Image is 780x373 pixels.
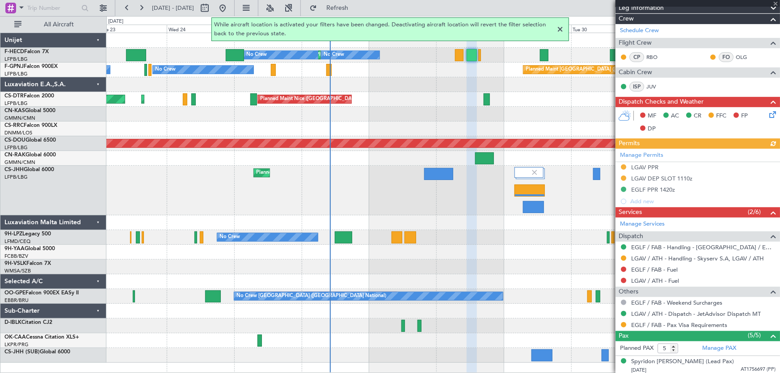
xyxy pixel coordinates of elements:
[631,321,727,329] a: EGLF / FAB - Pax Visa Requirements
[619,207,642,218] span: Services
[631,277,679,285] a: LGAV / ATH - Fuel
[4,290,25,296] span: OO-GPE
[629,52,644,62] div: CP
[631,255,764,262] a: LGAV / ATH - Handling - Skyserv S.A, LGAV / ATH
[4,335,26,340] span: OK-CAA
[219,231,240,244] div: No Crew
[4,174,28,180] a: LFPB/LBG
[256,166,397,180] div: Planned Maint [GEOGRAPHIC_DATA] ([GEOGRAPHIC_DATA])
[4,49,24,54] span: F-HECD
[4,144,28,151] a: LFPB/LBG
[155,63,176,76] div: No Crew
[619,287,638,297] span: Others
[236,289,386,303] div: No Crew [GEOGRAPHIC_DATA] ([GEOGRAPHIC_DATA] National)
[716,112,726,121] span: FFC
[629,82,644,92] div: ISP
[4,167,24,172] span: CS-JHH
[631,299,722,306] a: EGLF / FAB - Weekend Surcharges
[4,56,28,63] a: LFPB/LBG
[531,168,539,176] img: gray-close.svg
[246,48,267,62] div: No Crew
[4,320,21,325] span: D-IBLK
[671,112,679,121] span: AC
[4,152,56,158] a: CN-RAKGlobal 6000
[4,108,55,113] a: CN-KASGlobal 5000
[4,93,54,99] a: CS-DTRFalcon 2000
[719,52,734,62] div: FO
[620,344,654,353] label: Planned PAX
[646,83,666,91] a: JUV
[4,49,49,54] a: F-HECDFalcon 7X
[619,38,652,48] span: Flight Crew
[4,71,28,77] a: LFPB/LBG
[648,112,656,121] span: MF
[324,48,344,62] div: No Crew
[736,53,756,61] a: OLG
[526,63,666,76] div: Planned Maint [GEOGRAPHIC_DATA] ([GEOGRAPHIC_DATA])
[4,297,29,304] a: EBBR/BRU
[619,67,652,78] span: Cabin Crew
[4,349,40,355] span: CS-JHH (SUB)
[4,320,52,325] a: D-IBLKCitation CJ2
[631,310,761,318] a: LGAV / ATH - Dispatch - JetAdvisor Dispatch MT
[748,331,761,340] span: (5/5)
[4,341,29,348] a: LKPR/PRG
[4,167,54,172] a: CS-JHHGlobal 6000
[4,349,70,355] a: CS-JHH (SUB)Global 6000
[4,335,79,340] a: OK-CAACessna Citation XLS+
[152,4,194,12] span: [DATE] - [DATE]
[215,21,555,38] span: While aircraft location is activated your filters have been changed. Deactivating aircraft locati...
[4,238,30,245] a: LFMD/CEQ
[4,115,35,122] a: GMMN/CMN
[319,5,356,11] span: Refresh
[4,290,79,296] a: OO-GPEFalcon 900EX EASy II
[4,138,25,143] span: CS-DOU
[4,64,24,69] span: F-GPNJ
[4,261,26,266] span: 9H-VSLK
[4,130,32,136] a: DNMM/LOS
[260,92,360,106] div: Planned Maint Nice ([GEOGRAPHIC_DATA])
[4,152,25,158] span: CN-RAK
[4,100,28,107] a: LFPB/LBG
[4,231,51,237] a: 9H-LPZLegacy 500
[620,220,665,229] a: Manage Services
[619,97,704,107] span: Dispatch Checks and Weather
[619,3,664,13] span: Leg Information
[741,112,748,121] span: FP
[4,231,22,237] span: 9H-LPZ
[4,108,25,113] span: CN-KAS
[4,159,35,166] a: GMMN/CMN
[4,246,25,251] span: 9H-YAA
[631,243,776,251] a: EGLF / FAB - Handling - [GEOGRAPHIC_DATA] / EGLF / FAB
[4,253,28,260] a: FCBB/BZV
[619,231,643,242] span: Dispatch
[4,123,24,128] span: CS-RRC
[619,331,628,341] span: Pax
[619,14,634,24] span: Crew
[631,266,678,273] a: EGLF / FAB - Fuel
[4,64,58,69] a: F-GPNJFalcon 900EX
[4,93,24,99] span: CS-DTR
[4,261,51,266] a: 9H-VSLKFalcon 7X
[305,1,359,15] button: Refresh
[27,1,79,15] input: Trip Number
[748,207,761,217] span: (2/6)
[4,246,55,251] a: 9H-YAAGlobal 5000
[4,123,57,128] a: CS-RRCFalcon 900LX
[646,53,666,61] a: RBO
[4,268,31,274] a: WMSA/SZB
[694,112,701,121] span: CR
[631,357,734,366] div: Spyridon [PERSON_NAME] (Lead Pax)
[4,138,56,143] a: CS-DOUGlobal 6500
[702,344,736,353] a: Manage PAX
[648,125,656,134] span: DP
